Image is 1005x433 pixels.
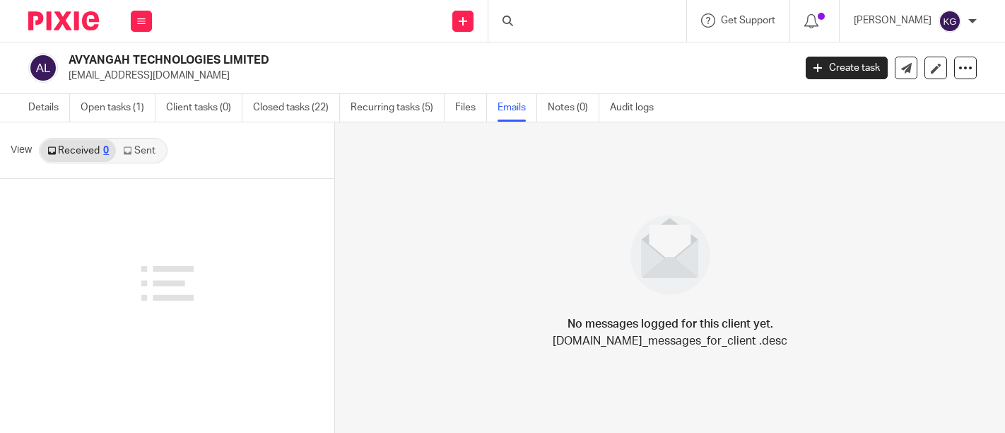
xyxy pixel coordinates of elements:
[69,69,784,83] p: [EMAIL_ADDRESS][DOMAIN_NAME]
[28,94,70,122] a: Details
[553,333,787,350] p: [DOMAIN_NAME]_messages_for_client .desc
[166,94,242,122] a: Client tasks (0)
[621,206,719,304] img: image
[11,143,32,158] span: View
[116,139,165,162] a: Sent
[28,53,58,83] img: svg%3E
[568,316,773,333] h4: No messages logged for this client yet.
[939,10,961,33] img: svg%3E
[854,13,931,28] p: [PERSON_NAME]
[28,11,99,30] img: Pixie
[610,94,664,122] a: Audit logs
[498,94,537,122] a: Emails
[548,94,599,122] a: Notes (0)
[253,94,340,122] a: Closed tasks (22)
[40,139,116,162] a: Received0
[806,57,888,79] a: Create task
[351,94,445,122] a: Recurring tasks (5)
[69,53,641,68] h2: AVYANGAH TECHNOLOGIES LIMITED
[721,16,775,25] span: Get Support
[455,94,487,122] a: Files
[103,146,109,156] div: 0
[81,94,155,122] a: Open tasks (1)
